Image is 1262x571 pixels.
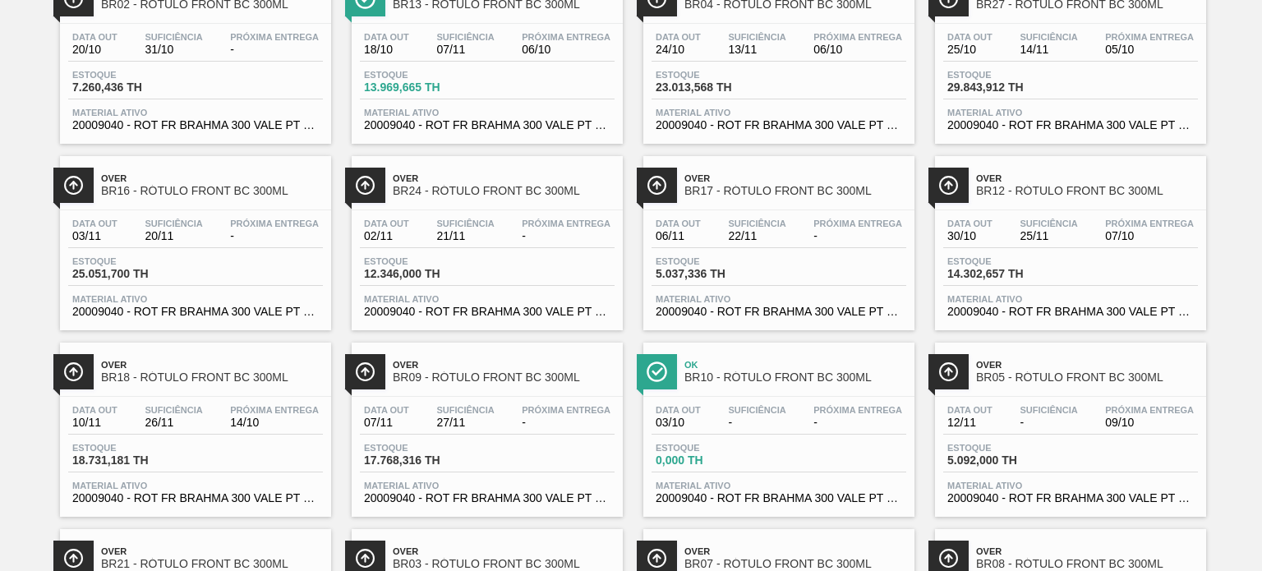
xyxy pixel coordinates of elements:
span: Over [976,173,1198,183]
span: Material ativo [72,294,319,304]
span: 20009040 - ROT FR BRAHMA 300 VALE PT REV02 CX60ML [656,306,902,318]
span: BR24 - RÓTULO FRONT BC 300ML [393,185,615,197]
span: 14/11 [1020,44,1077,56]
span: Material ativo [947,108,1194,117]
span: 20/11 [145,230,202,242]
span: Data out [947,32,993,42]
span: Próxima Entrega [230,219,319,228]
span: BR03 - RÓTULO FRONT BC 300ML [393,558,615,570]
span: Over [101,360,323,370]
span: Estoque [656,70,771,80]
img: Ícone [63,548,84,569]
span: 22/11 [728,230,785,242]
span: Over [393,360,615,370]
span: - [1020,417,1077,429]
span: 18.731,181 TH [72,454,187,467]
span: Material ativo [656,481,902,490]
span: Data out [947,219,993,228]
span: Data out [656,405,701,415]
span: 17.768,316 TH [364,454,479,467]
span: 27/11 [436,417,494,429]
span: Data out [947,405,993,415]
span: - [522,230,610,242]
span: Estoque [656,443,771,453]
span: Suficiência [728,32,785,42]
span: 20009040 - ROT FR BRAHMA 300 VALE PT REV02 CX60ML [947,119,1194,131]
span: Estoque [656,256,771,266]
img: Ícone [647,548,667,569]
a: ÍconeOverBR17 - RÓTULO FRONT BC 300MLData out06/11Suficiência22/11Próxima Entrega-Estoque5.037,33... [631,144,923,330]
span: Data out [656,219,701,228]
span: Próxima Entrega [1105,405,1194,415]
span: Próxima Entrega [1105,32,1194,42]
span: Over [393,546,615,556]
span: Data out [656,32,701,42]
span: 03/11 [72,230,117,242]
span: Próxima Entrega [230,32,319,42]
img: Ícone [938,548,959,569]
span: Material ativo [364,294,610,304]
span: 31/10 [145,44,202,56]
span: Material ativo [364,108,610,117]
span: Estoque [947,443,1062,453]
span: Estoque [364,70,479,80]
span: 18/10 [364,44,409,56]
img: Ícone [647,175,667,196]
span: Data out [72,32,117,42]
span: 09/10 [1105,417,1194,429]
span: Próxima Entrega [813,32,902,42]
img: Ícone [355,361,375,382]
span: Próxima Entrega [522,32,610,42]
span: 25/11 [1020,230,1077,242]
span: 12/11 [947,417,993,429]
span: 14/10 [230,417,319,429]
span: Estoque [72,443,187,453]
a: ÍconeOverBR16 - RÓTULO FRONT BC 300MLData out03/11Suficiência20/11Próxima Entrega-Estoque25.051,7... [48,144,339,330]
span: BR18 - RÓTULO FRONT BC 300ML [101,371,323,384]
img: Ícone [355,548,375,569]
a: ÍconeOverBR18 - RÓTULO FRONT BC 300MLData out10/11Suficiência26/11Próxima Entrega14/10Estoque18.7... [48,330,339,517]
span: Over [976,546,1198,556]
span: BR08 - RÓTULO FRONT BC 300ML [976,558,1198,570]
span: Próxima Entrega [230,405,319,415]
a: ÍconeOverBR09 - RÓTULO FRONT BC 300MLData out07/11Suficiência27/11Próxima Entrega-Estoque17.768,3... [339,330,631,517]
span: 06/10 [813,44,902,56]
span: 20009040 - ROT FR BRAHMA 300 VALE PT REV02 CX60ML [947,306,1194,318]
span: 5.092,000 TH [947,454,1062,467]
span: 20009040 - ROT FR BRAHMA 300 VALE PT REV02 CX60ML [364,306,610,318]
span: 02/11 [364,230,409,242]
img: Ícone [63,175,84,196]
img: Ícone [647,361,667,382]
span: 07/11 [364,417,409,429]
a: ÍconeOverBR05 - RÓTULO FRONT BC 300MLData out12/11Suficiência-Próxima Entrega09/10Estoque5.092,00... [923,330,1214,517]
a: ÍconeOverBR24 - RÓTULO FRONT BC 300MLData out02/11Suficiência21/11Próxima Entrega-Estoque12.346,0... [339,144,631,330]
span: Estoque [72,256,187,266]
span: 13/11 [728,44,785,56]
span: 06/11 [656,230,701,242]
span: Over [101,546,323,556]
span: 12.346,000 TH [364,268,479,280]
span: 20009040 - ROT FR BRAHMA 300 VALE PT REV02 CX60ML [656,492,902,504]
a: ÍconeOverBR12 - RÓTULO FRONT BC 300MLData out30/10Suficiência25/11Próxima Entrega07/10Estoque14.3... [923,144,1214,330]
span: Data out [364,219,409,228]
span: BR05 - RÓTULO FRONT BC 300ML [976,371,1198,384]
span: Data out [72,405,117,415]
span: 25/10 [947,44,993,56]
span: Estoque [364,443,479,453]
span: 0,000 TH [656,454,771,467]
span: 7.260,436 TH [72,81,187,94]
span: Suficiência [436,219,494,228]
span: Suficiência [728,219,785,228]
span: Over [976,360,1198,370]
span: Estoque [947,70,1062,80]
span: Estoque [947,256,1062,266]
span: 13.969,665 TH [364,81,479,94]
span: Suficiência [728,405,785,415]
span: 23.013,568 TH [656,81,771,94]
span: Suficiência [1020,32,1077,42]
img: Ícone [63,361,84,382]
span: - [813,417,902,429]
span: 14.302,657 TH [947,268,1062,280]
span: BR17 - RÓTULO FRONT BC 300ML [684,185,906,197]
span: Próxima Entrega [522,219,610,228]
